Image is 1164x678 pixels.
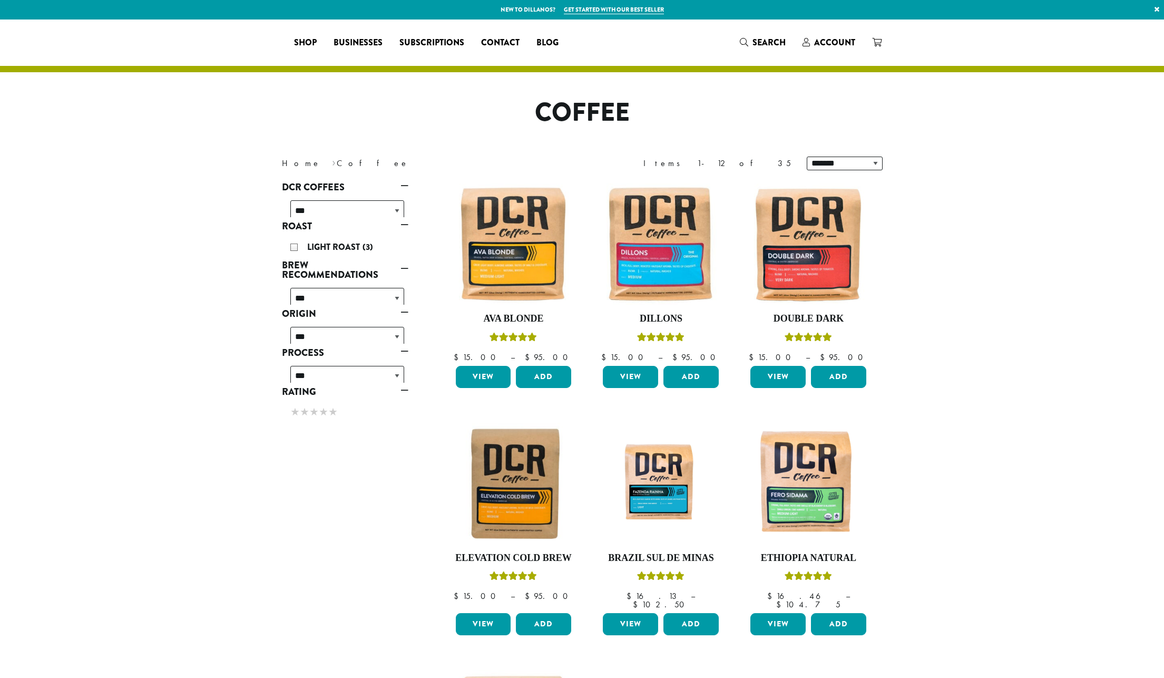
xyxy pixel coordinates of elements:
[456,366,511,388] a: View
[600,183,721,305] img: Dillons-12oz-300x300.jpg
[600,553,721,564] h4: Brazil Sul De Minas
[525,590,534,602] span: $
[525,352,534,363] span: $
[749,352,796,363] bdi: 15.00
[481,36,520,50] span: Contact
[525,590,573,602] bdi: 95.00
[748,313,869,325] h4: Double Dark
[820,352,829,363] span: $
[516,613,571,635] button: Add
[748,553,869,564] h4: Ethiopia Natural
[811,366,866,388] button: Add
[785,331,832,347] div: Rated 4.50 out of 5
[811,613,866,635] button: Add
[748,423,869,544] img: DCR-Fero-Sidama-Coffee-Bag-2019-300x300.png
[300,404,309,420] span: ★
[516,366,571,388] button: Add
[601,352,648,363] bdi: 15.00
[453,313,574,325] h4: Ava Blonde
[600,438,721,529] img: Fazenda-Rainha_12oz_Mockup.jpg
[633,599,642,610] span: $
[820,352,868,363] bdi: 95.00
[453,183,574,305] img: Ava-Blonde-12oz-1-300x300.jpg
[658,352,662,363] span: –
[399,36,464,50] span: Subscriptions
[637,331,684,347] div: Rated 5.00 out of 5
[290,404,300,420] span: ★
[511,352,515,363] span: –
[307,241,363,253] span: Light Roast
[454,352,501,363] bdi: 15.00
[453,423,574,544] img: Elevation-Cold-Brew-300x300.jpg
[767,590,836,602] bdi: 16.46
[453,553,574,564] h4: Elevation Cold Brew
[600,183,721,362] a: DillonsRated 5.00 out of 5
[332,153,336,170] span: ›
[282,344,408,362] a: Process
[282,158,321,169] a: Home
[282,235,408,256] div: Roast
[672,352,720,363] bdi: 95.00
[282,178,408,196] a: DCR Coffees
[643,157,791,170] div: Items 1-12 of 35
[603,366,658,388] a: View
[282,217,408,235] a: Roast
[282,196,408,217] div: DCR Coffees
[328,404,338,420] span: ★
[453,423,574,609] a: Elevation Cold BrewRated 5.00 out of 5
[691,590,695,602] span: –
[363,241,373,253] span: (3)
[319,404,328,420] span: ★
[334,36,383,50] span: Businesses
[633,599,689,610] bdi: 102.50
[752,36,786,49] span: Search
[282,362,408,383] div: Process
[454,590,501,602] bdi: 15.00
[749,352,758,363] span: $
[776,599,785,610] span: $
[750,613,806,635] a: View
[731,34,794,51] a: Search
[814,36,855,49] span: Account
[601,352,610,363] span: $
[525,352,573,363] bdi: 95.00
[309,404,319,420] span: ★
[490,331,537,347] div: Rated 5.00 out of 5
[603,613,658,635] a: View
[511,590,515,602] span: –
[456,613,511,635] a: View
[600,313,721,325] h4: Dillons
[600,423,721,609] a: Brazil Sul De MinasRated 5.00 out of 5
[286,34,325,51] a: Shop
[748,423,869,609] a: Ethiopia NaturalRated 5.00 out of 5
[294,36,317,50] span: Shop
[282,256,408,284] a: Brew Recommendations
[627,590,635,602] span: $
[454,590,463,602] span: $
[663,366,719,388] button: Add
[846,590,850,602] span: –
[454,352,463,363] span: $
[672,352,681,363] span: $
[282,383,408,401] a: Rating
[282,401,408,422] div: Rating
[627,590,681,602] bdi: 16.13
[282,157,566,170] nav: Breadcrumb
[282,323,408,344] div: Origin
[564,5,664,14] a: Get started with our best seller
[453,183,574,362] a: Ava BlondeRated 5.00 out of 5
[767,590,776,602] span: $
[274,98,891,128] h1: Coffee
[806,352,810,363] span: –
[490,570,537,586] div: Rated 5.00 out of 5
[663,613,719,635] button: Add
[282,305,408,323] a: Origin
[776,599,840,610] bdi: 104.75
[750,366,806,388] a: View
[785,570,832,586] div: Rated 5.00 out of 5
[282,284,408,305] div: Brew Recommendations
[748,183,869,362] a: Double DarkRated 4.50 out of 5
[637,570,684,586] div: Rated 5.00 out of 5
[748,183,869,305] img: Double-Dark-12oz-300x300.jpg
[536,36,559,50] span: Blog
